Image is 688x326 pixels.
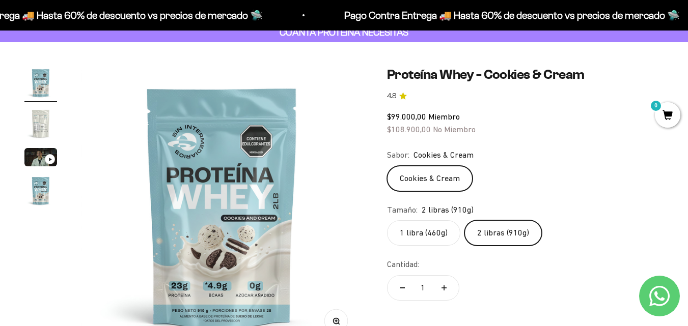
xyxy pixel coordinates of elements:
[650,100,662,112] mark: 0
[387,91,664,102] a: 4.84.8 de 5.0 estrellas
[387,125,431,134] span: $108.900,00
[166,175,211,193] button: Enviar
[12,112,211,130] div: Certificaciones de calidad
[343,7,679,23] p: Pago Contra Entrega 🚚 Hasta 60% de descuento vs precios de mercado 🛸
[24,148,57,169] button: Ir al artículo 3
[24,107,57,140] img: Proteína Whey - Cookies & Cream
[24,107,57,143] button: Ir al artículo 2
[429,276,459,300] button: Aumentar cantidad
[422,203,474,217] span: 2 libras (910g)
[387,91,396,102] span: 4.8
[12,132,211,150] div: Comparativa con otros productos similares
[24,174,57,210] button: Ir al artículo 4
[12,92,211,109] div: País de origen de ingredientes
[388,276,417,300] button: Reducir cantidad
[24,174,57,207] img: Proteína Whey - Cookies & Cream
[12,71,211,89] div: Detalles sobre ingredientes "limpios"
[387,203,418,217] legend: Tamaño:
[428,112,460,121] span: Miembro
[24,67,57,99] img: Proteína Whey - Cookies & Cream
[414,149,474,162] span: Cookies & Cream
[655,110,680,122] a: 0
[387,149,409,162] legend: Sabor:
[34,153,210,170] input: Otra (por favor especifica)
[280,27,408,38] strong: CUANTA PROTEÍNA NECESITAS
[387,67,664,82] h1: Proteína Whey - Cookies & Cream
[387,112,426,121] span: $99.000,00
[24,67,57,102] button: Ir al artículo 1
[433,125,476,134] span: No Miembro
[167,175,210,193] span: Enviar
[12,16,211,63] p: Para decidirte a comprar este suplemento, ¿qué información específica sobre su pureza, origen o c...
[387,258,419,271] label: Cantidad:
